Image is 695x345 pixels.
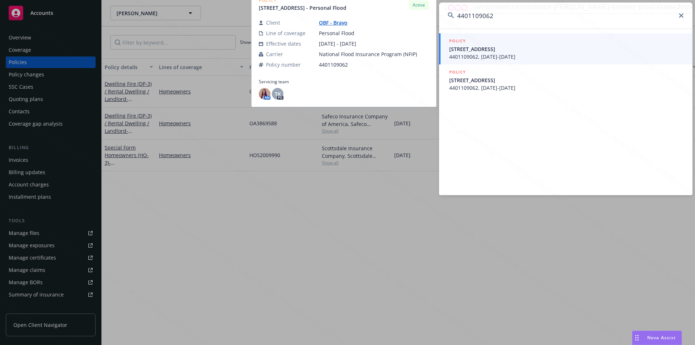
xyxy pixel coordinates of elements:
button: Nova Assist [632,331,682,345]
span: [STREET_ADDRESS] [449,45,684,53]
h5: POLICY [449,37,466,45]
h5: POLICY [449,68,466,76]
a: POLICY[STREET_ADDRESS]4401109062, [DATE]-[DATE] [439,64,692,96]
input: Search... [439,3,692,29]
span: 4401109062, [DATE]-[DATE] [449,84,684,92]
div: Drag to move [632,331,641,345]
span: [STREET_ADDRESS] [449,76,684,84]
span: 4401109062, [DATE]-[DATE] [449,53,684,60]
span: Nova Assist [647,335,676,341]
a: POLICY[STREET_ADDRESS]4401109062, [DATE]-[DATE] [439,33,692,64]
